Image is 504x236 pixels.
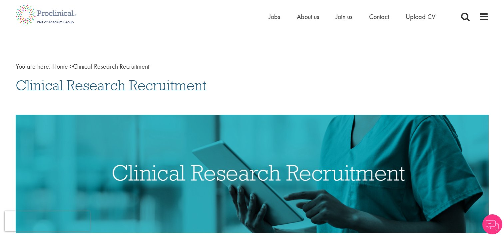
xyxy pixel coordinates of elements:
a: Upload CV [406,12,435,21]
img: Chatbot [482,214,502,234]
span: Clinical Research Recruitment [52,62,149,71]
a: breadcrumb link to Home [52,62,68,71]
span: Clinical Research Recruitment [16,76,207,94]
a: About us [297,12,319,21]
span: You are here: [16,62,51,71]
img: Clinical Research Recruitment [16,115,489,233]
span: > [70,62,73,71]
a: Contact [369,12,389,21]
iframe: reCAPTCHA [5,211,90,231]
a: Join us [336,12,352,21]
a: Jobs [269,12,280,21]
